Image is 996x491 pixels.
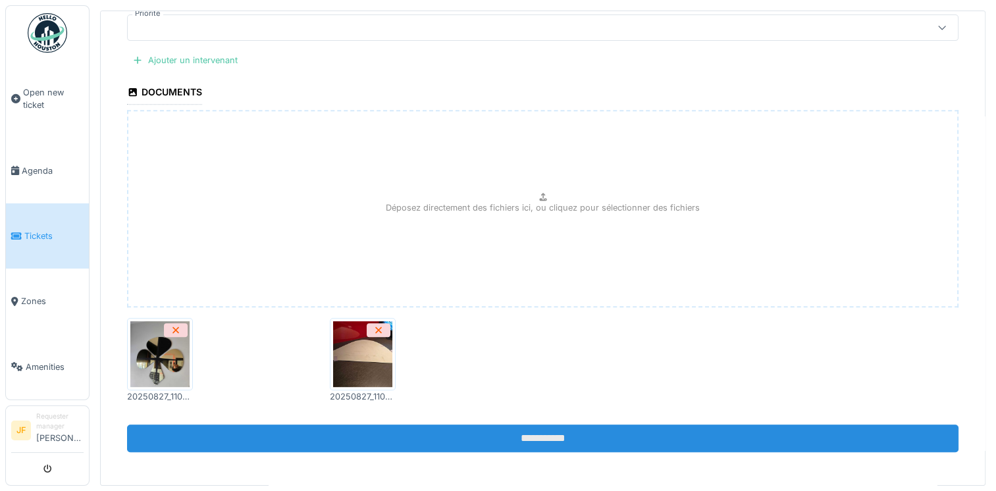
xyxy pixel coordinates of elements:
[6,203,89,269] a: Tickets
[6,334,89,400] a: Amenities
[386,201,700,214] p: Déposez directement des fichiers ici, ou cliquez pour sélectionner des fichiers
[127,82,202,105] div: Documents
[36,411,84,450] li: [PERSON_NAME]
[36,411,84,432] div: Requester manager
[127,51,243,69] div: Ajouter un intervenant
[26,361,84,373] span: Amenities
[11,411,84,453] a: JF Requester manager[PERSON_NAME]
[28,13,67,53] img: Badge_color-CXgf-gQk.svg
[6,138,89,203] a: Agenda
[24,230,84,242] span: Tickets
[130,321,190,387] img: 8p4cmyjpk9zrll9orkrhgaboc1iv
[132,8,163,19] label: Priorité
[21,295,84,307] span: Zones
[127,390,193,403] div: 20250827_110701.jpg
[6,60,89,138] a: Open new ticket
[333,321,392,387] img: yriyonwtpcsjs21j381h22d5wdfs
[22,165,84,177] span: Agenda
[23,86,84,111] span: Open new ticket
[330,390,396,403] div: 20250827_110648.jpg
[11,421,31,440] li: JF
[6,269,89,334] a: Zones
